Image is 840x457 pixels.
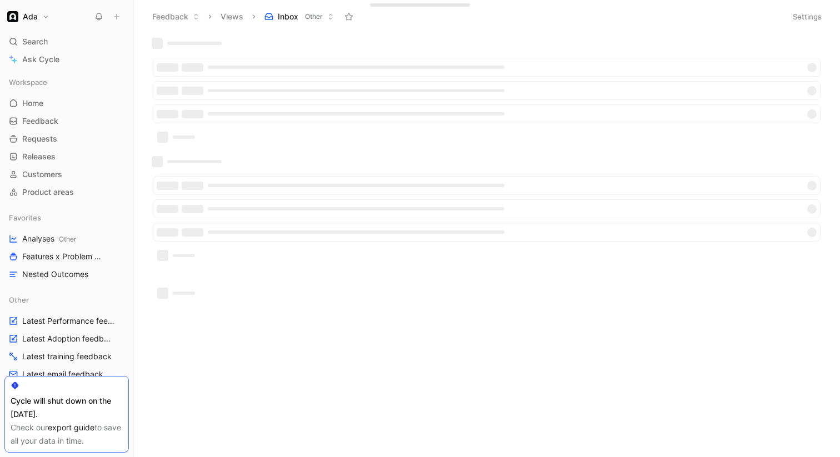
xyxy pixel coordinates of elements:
[22,369,103,380] span: Latest email feedback
[4,230,129,247] a: AnalysesOther
[22,251,106,263] span: Features x Problem Area
[216,8,248,25] button: Views
[4,366,129,383] a: Latest email feedback
[4,266,129,283] a: Nested Outcomes
[4,148,129,165] a: Releases
[4,248,129,265] a: Features x Problem Area
[22,115,58,127] span: Feedback
[9,212,41,223] span: Favorites
[7,11,18,22] img: Ada
[22,53,59,66] span: Ask Cycle
[259,8,339,25] button: InboxOther
[788,9,827,24] button: Settings
[9,294,29,305] span: Other
[4,184,129,200] a: Product areas
[4,292,129,308] div: Other
[278,11,298,22] span: Inbox
[4,330,129,347] a: Latest Adoption feedback
[305,11,323,22] span: Other
[9,77,47,88] span: Workspace
[22,269,88,280] span: Nested Outcomes
[11,421,123,448] div: Check our to save all your data in time.
[22,351,112,362] span: Latest training feedback
[59,235,76,243] span: Other
[4,113,129,129] a: Feedback
[4,9,52,24] button: AdaAda
[4,95,129,112] a: Home
[23,12,38,22] h1: Ada
[22,187,74,198] span: Product areas
[22,133,57,144] span: Requests
[22,35,48,48] span: Search
[147,8,204,25] button: Feedback
[4,166,129,183] a: Customers
[11,394,123,421] div: Cycle will shut down on the [DATE].
[4,348,129,365] a: Latest training feedback
[22,233,76,245] span: Analyses
[4,51,129,68] a: Ask Cycle
[22,98,43,109] span: Home
[4,130,129,147] a: Requests
[22,169,62,180] span: Customers
[4,313,129,329] a: Latest Performance feedback
[4,74,129,91] div: Workspace
[22,315,115,327] span: Latest Performance feedback
[4,33,129,50] div: Search
[48,423,94,432] a: export guide
[4,209,129,226] div: Favorites
[22,151,56,162] span: Releases
[22,333,114,344] span: Latest Adoption feedback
